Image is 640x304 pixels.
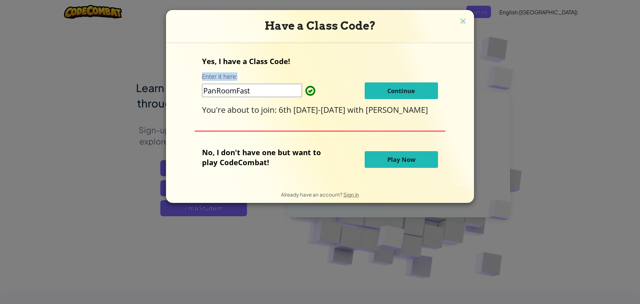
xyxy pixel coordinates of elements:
span: Continue [387,87,415,95]
span: with [347,104,366,115]
button: Play Now [365,151,438,168]
img: close icon [459,17,467,27]
p: Yes, I have a Class Code! [202,56,438,66]
span: Already have an account? [281,191,343,198]
a: Sign in [343,191,359,198]
label: Enter it here: [202,72,237,81]
button: Continue [365,82,438,99]
span: You're about to join: [202,104,279,115]
span: Have a Class Code? [265,19,376,32]
span: Play Now [387,156,415,164]
p: No, I don't have one but want to play CodeCombat! [202,147,331,167]
span: 6th [DATE]-[DATE] [279,104,347,115]
span: [PERSON_NAME] [366,104,428,115]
